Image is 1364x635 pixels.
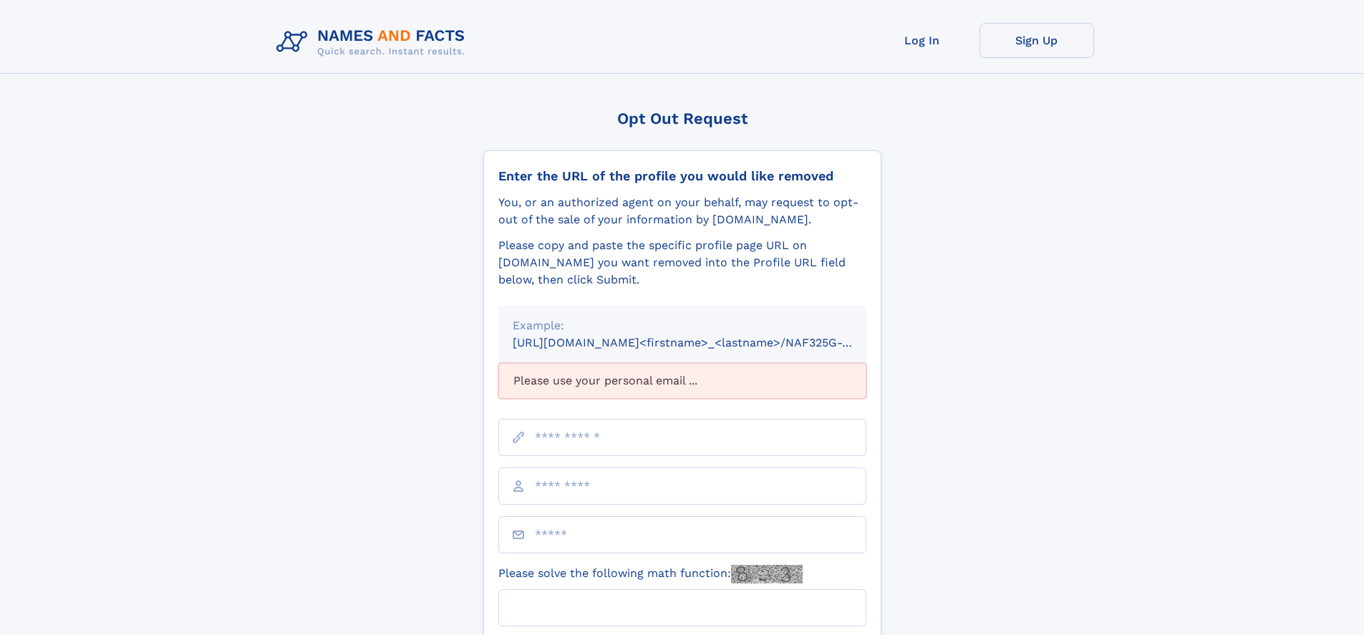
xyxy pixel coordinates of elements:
img: Logo Names and Facts [271,23,477,62]
a: Log In [865,23,980,58]
div: Enter the URL of the profile you would like removed [498,168,866,184]
label: Please solve the following math function: [498,565,803,583]
a: Sign Up [980,23,1094,58]
div: Example: [513,317,852,334]
div: Opt Out Request [483,110,881,127]
div: Please use your personal email ... [498,363,866,399]
div: Please copy and paste the specific profile page URL on [DOMAIN_NAME] you want removed into the Pr... [498,237,866,289]
small: [URL][DOMAIN_NAME]<firstname>_<lastname>/NAF325G-xxxxxxxx [513,336,894,349]
div: You, or an authorized agent on your behalf, may request to opt-out of the sale of your informatio... [498,194,866,228]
